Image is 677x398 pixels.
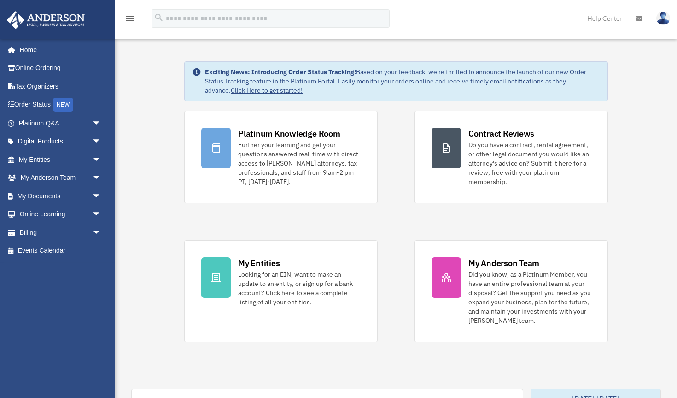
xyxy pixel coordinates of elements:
a: Order StatusNEW [6,95,115,114]
a: Click Here to get started! [231,86,303,95]
a: Platinum Knowledge Room Further your learning and get your questions answered real-time with dire... [184,111,378,203]
div: Do you have a contract, rental agreement, or other legal document you would like an attorney's ad... [468,140,591,186]
span: arrow_drop_down [92,114,111,133]
div: My Entities [238,257,280,269]
a: Contract Reviews Do you have a contract, rental agreement, or other legal document you would like... [414,111,608,203]
a: My Entitiesarrow_drop_down [6,150,115,169]
a: Tax Organizers [6,77,115,95]
a: Events Calendar [6,242,115,260]
a: Billingarrow_drop_down [6,223,115,242]
div: Did you know, as a Platinum Member, you have an entire professional team at your disposal? Get th... [468,270,591,325]
img: User Pic [656,12,670,25]
img: Anderson Advisors Platinum Portal [4,11,88,29]
span: arrow_drop_down [92,223,111,242]
div: Based on your feedback, we're thrilled to announce the launch of our new Order Status Tracking fe... [205,67,600,95]
a: My Entities Looking for an EIN, want to make an update to an entity, or sign up for a bank accoun... [184,240,378,342]
span: arrow_drop_down [92,132,111,151]
i: menu [124,13,135,24]
span: arrow_drop_down [92,150,111,169]
div: Platinum Knowledge Room [238,128,340,139]
div: Further your learning and get your questions answered real-time with direct access to [PERSON_NAM... [238,140,361,186]
span: arrow_drop_down [92,169,111,188]
a: My Anderson Team Did you know, as a Platinum Member, you have an entire professional team at your... [414,240,608,342]
a: Platinum Q&Aarrow_drop_down [6,114,115,132]
div: Looking for an EIN, want to make an update to an entity, or sign up for a bank account? Click her... [238,270,361,307]
strong: Exciting News: Introducing Order Status Tracking! [205,68,356,76]
a: Online Learningarrow_drop_down [6,205,115,224]
a: My Anderson Teamarrow_drop_down [6,169,115,187]
a: My Documentsarrow_drop_down [6,187,115,205]
i: search [154,12,164,23]
div: NEW [53,98,73,112]
div: Contract Reviews [468,128,534,139]
a: menu [124,16,135,24]
span: arrow_drop_down [92,187,111,206]
a: Digital Productsarrow_drop_down [6,132,115,151]
div: My Anderson Team [468,257,539,269]
a: Home [6,41,111,59]
span: arrow_drop_down [92,205,111,224]
a: Online Ordering [6,59,115,77]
